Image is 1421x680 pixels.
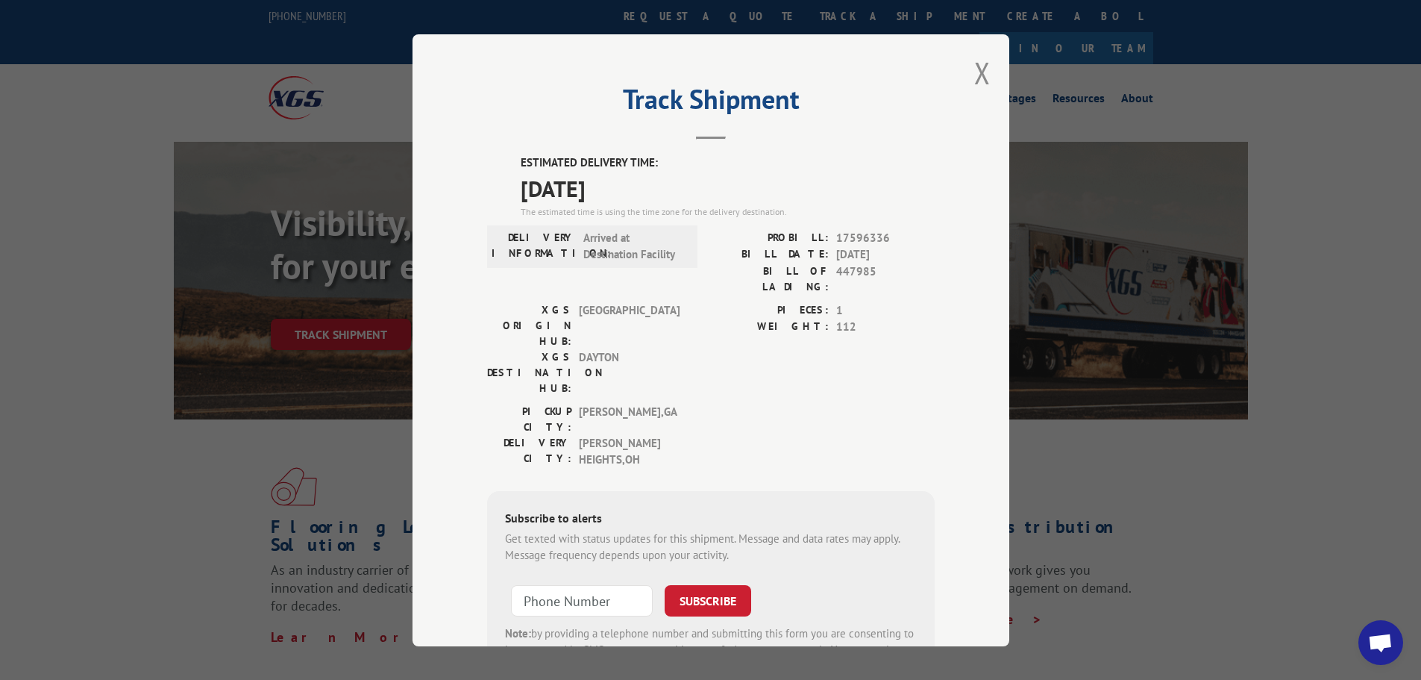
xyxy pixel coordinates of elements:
span: 112 [836,319,935,336]
label: BILL OF LADING: [711,263,829,294]
span: [GEOGRAPHIC_DATA] [579,302,680,349]
div: Subscribe to alerts [505,508,917,530]
div: The estimated time is using the time zone for the delivery destination. [521,205,935,218]
strong: Note: [505,626,531,640]
input: Phone Number [511,584,653,616]
label: XGS ORIGIN HUB: [487,302,571,349]
span: [PERSON_NAME] HEIGHTS , OH [579,434,680,468]
span: [DATE] [836,246,935,263]
label: DELIVERY INFORMATION: [492,229,576,263]
span: 447985 [836,263,935,294]
span: [DATE] [521,171,935,205]
label: PICKUP CITY: [487,403,571,434]
label: BILL DATE: [711,246,829,263]
label: DELIVERY CITY: [487,434,571,468]
h2: Track Shipment [487,89,935,117]
span: [PERSON_NAME] , GA [579,403,680,434]
label: WEIGHT: [711,319,829,336]
span: DAYTON [579,349,680,396]
span: Arrived at Destination Facility [583,229,684,263]
span: 17596336 [836,229,935,246]
div: Open chat [1358,620,1403,665]
label: PROBILL: [711,229,829,246]
button: SUBSCRIBE [665,584,751,616]
label: ESTIMATED DELIVERY TIME: [521,155,935,172]
label: PIECES: [711,302,829,319]
label: XGS DESTINATION HUB: [487,349,571,396]
span: 1 [836,302,935,319]
div: by providing a telephone number and submitting this form you are consenting to be contacted by SM... [505,625,917,676]
div: Get texted with status updates for this shipment. Message and data rates may apply. Message frequ... [505,530,917,564]
button: Close modal [974,53,991,93]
